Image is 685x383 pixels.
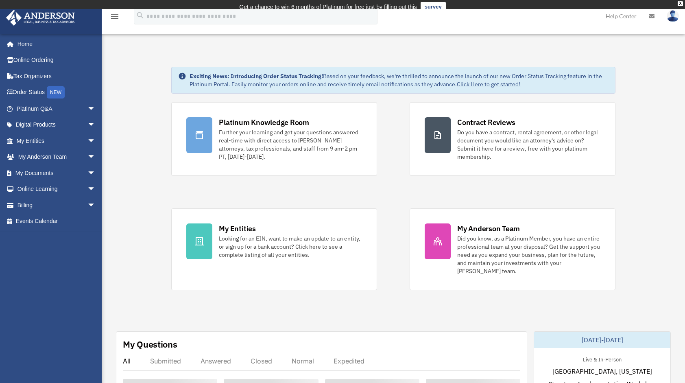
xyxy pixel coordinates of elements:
i: menu [110,11,120,21]
div: My Questions [123,338,177,350]
strong: Exciting News: Introducing Order Status Tracking! [190,72,323,80]
div: Expedited [334,357,364,365]
a: My Entities Looking for an EIN, want to make an update to an entity, or sign up for a bank accoun... [171,208,377,290]
div: Do you have a contract, rental agreement, or other legal document you would like an attorney's ad... [457,128,600,161]
div: My Anderson Team [457,223,520,234]
div: Platinum Knowledge Room [219,117,309,127]
div: Contract Reviews [457,117,515,127]
span: arrow_drop_down [87,197,104,214]
div: Looking for an EIN, want to make an update to an entity, or sign up for a bank account? Click her... [219,234,362,259]
a: Tax Organizers [6,68,108,84]
div: Based on your feedback, we're thrilled to announce the launch of our new Order Status Tracking fe... [190,72,608,88]
div: Live & In-Person [576,355,628,363]
a: My Anderson Team Did you know, as a Platinum Member, you have an entire professional team at your... [410,208,615,290]
div: My Entities [219,223,255,234]
span: arrow_drop_down [87,117,104,134]
div: Answered [201,357,231,365]
a: survey [421,2,446,12]
a: Platinum Q&Aarrow_drop_down [6,101,108,117]
a: Home [6,36,104,52]
a: My Entitiesarrow_drop_down [6,133,108,149]
div: close [678,1,683,6]
span: arrow_drop_down [87,133,104,149]
div: Further your learning and get your questions answered real-time with direct access to [PERSON_NAM... [219,128,362,161]
span: arrow_drop_down [87,165,104,182]
div: Submitted [150,357,181,365]
a: Order StatusNEW [6,84,108,101]
a: Platinum Knowledge Room Further your learning and get your questions answered real-time with dire... [171,102,377,176]
a: Click Here to get started! [457,81,520,88]
div: Did you know, as a Platinum Member, you have an entire professional team at your disposal? Get th... [457,234,600,275]
span: [GEOGRAPHIC_DATA], [US_STATE] [552,366,652,376]
a: Online Ordering [6,52,108,68]
span: arrow_drop_down [87,181,104,198]
div: Closed [251,357,272,365]
div: NEW [47,86,65,98]
div: Get a chance to win 6 months of Platinum for free just by filling out this [239,2,417,12]
a: Billingarrow_drop_down [6,197,108,213]
div: Normal [292,357,314,365]
span: arrow_drop_down [87,149,104,166]
div: All [123,357,131,365]
img: User Pic [667,10,679,22]
a: Digital Productsarrow_drop_down [6,117,108,133]
div: [DATE]-[DATE] [534,332,670,348]
i: search [136,11,145,20]
a: Online Learningarrow_drop_down [6,181,108,197]
a: Events Calendar [6,213,108,230]
a: My Anderson Teamarrow_drop_down [6,149,108,165]
a: Contract Reviews Do you have a contract, rental agreement, or other legal document you would like... [410,102,615,176]
a: My Documentsarrow_drop_down [6,165,108,181]
span: arrow_drop_down [87,101,104,117]
img: Anderson Advisors Platinum Portal [4,10,77,26]
a: menu [110,14,120,21]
